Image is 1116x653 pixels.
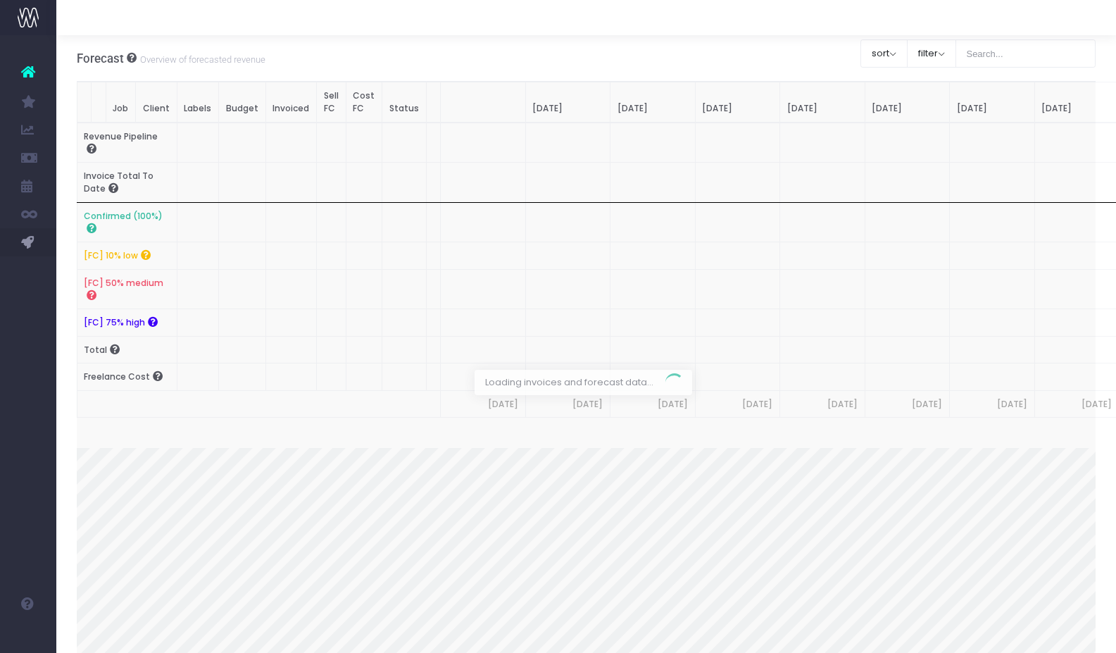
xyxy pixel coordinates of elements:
[77,51,124,66] span: Forecast
[137,51,265,66] small: Overview of forecasted revenue
[475,370,664,395] span: Loading invoices and forecast data...
[955,39,1096,68] input: Search...
[907,39,956,68] button: filter
[18,625,39,646] img: images/default_profile_image.png
[860,39,908,68] button: sort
